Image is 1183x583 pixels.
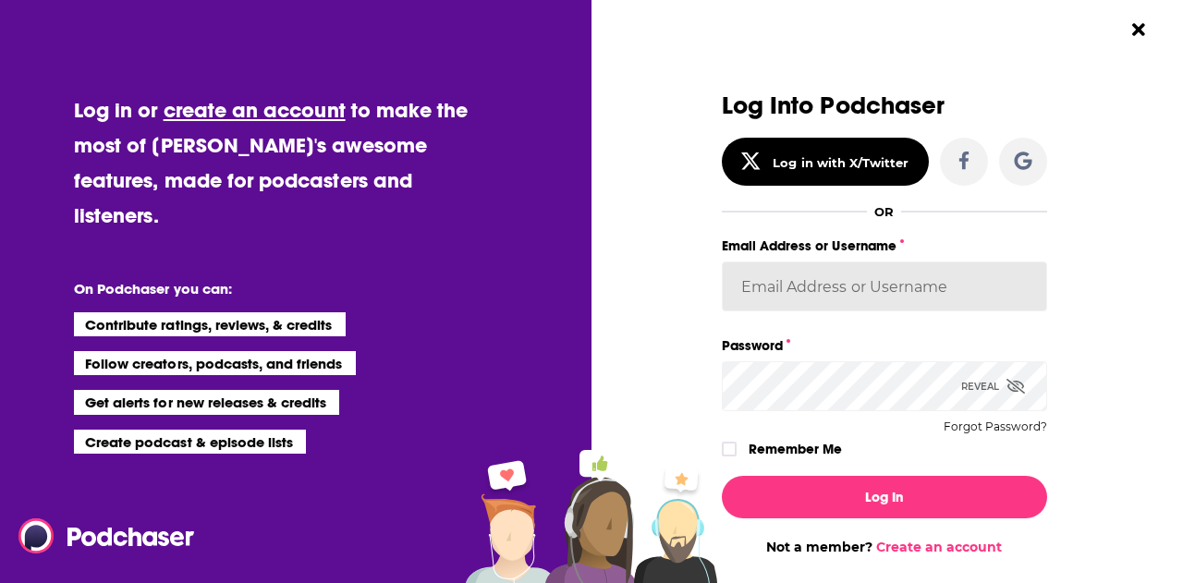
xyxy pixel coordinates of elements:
button: Log In [722,476,1047,518]
label: Remember Me [749,437,842,461]
button: Close Button [1121,12,1156,47]
div: Not a member? [722,539,1047,555]
a: Create an account [876,539,1002,555]
li: Create podcast & episode lists [74,430,306,454]
li: Get alerts for new releases & credits [74,390,339,414]
a: Podchaser - Follow, Share and Rate Podcasts [18,518,181,553]
label: Email Address or Username [722,234,1047,258]
button: Forgot Password? [944,420,1047,433]
h3: Log Into Podchaser [722,92,1047,119]
div: Log in with X/Twitter [773,155,909,170]
label: Password [722,334,1047,358]
div: OR [874,204,894,219]
li: Contribute ratings, reviews, & credits [74,312,346,336]
input: Email Address or Username [722,261,1047,311]
div: Reveal [961,361,1025,411]
li: On Podchaser you can: [74,280,444,298]
img: Podchaser - Follow, Share and Rate Podcasts [18,518,196,553]
a: create an account [164,97,346,123]
li: Follow creators, podcasts, and friends [74,351,356,375]
button: Log in with X/Twitter [722,138,929,186]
